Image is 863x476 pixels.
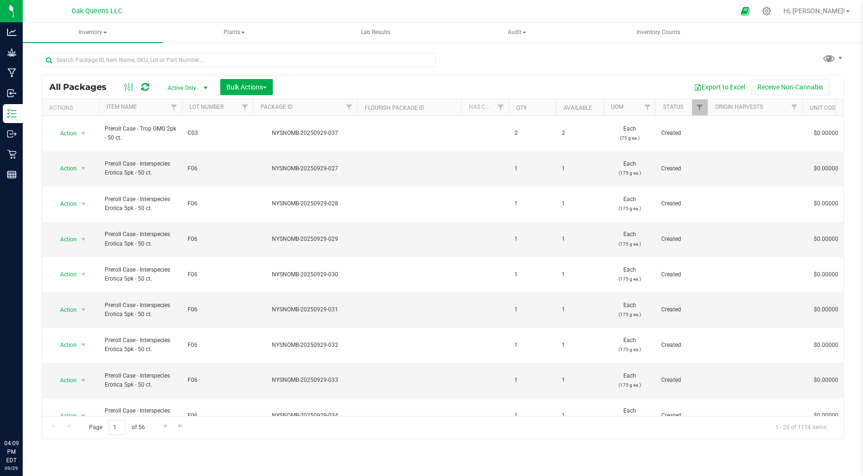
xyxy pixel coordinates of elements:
span: Created [661,376,702,385]
p: (175 g ea.) [609,380,650,389]
a: Origin Harvests [715,104,763,110]
span: Each [609,371,650,389]
span: Audit [447,23,586,42]
span: Action [52,127,77,140]
div: Manage settings [761,7,773,16]
span: Preroll Case - Interspecies Erotica 5pk - 50 ct. [105,230,176,248]
a: Available [564,105,592,111]
span: F06 [188,270,247,279]
span: Inventory Counts [624,28,693,36]
inline-svg: Outbound [7,129,17,139]
span: All Packages [49,82,116,92]
span: 1 [562,235,598,244]
span: Created [661,235,702,244]
span: select [78,409,90,423]
div: NYSNOMB-20250929-031 [252,305,359,314]
span: Action [52,338,77,352]
inline-svg: Analytics [7,27,17,37]
span: Action [52,233,77,246]
button: Export to Excel [688,79,751,95]
a: Filter [692,99,708,115]
span: Each [609,336,650,354]
a: Filter [342,99,357,115]
span: 1 [562,305,598,314]
span: Each [609,124,650,142]
span: Each [609,159,650,177]
button: Bulk Actions [220,79,273,95]
p: 09/29 [4,465,18,472]
span: Lab Results [348,28,403,36]
a: Go to the last page [174,420,188,433]
td: $0.00000 [802,257,850,292]
div: NYSNOMB-20250929-027 [252,164,359,173]
span: Oak Queens LLC [72,7,122,15]
span: Preroll Case - Interspecies Erotica 5pk - 50 ct. [105,336,176,354]
span: Bulk Actions [226,83,267,91]
span: 1 [514,411,550,420]
p: (175 g ea.) [609,274,650,283]
span: 1 [514,341,550,350]
span: select [78,233,90,246]
td: $0.00000 [802,151,850,187]
span: select [78,127,90,140]
span: Created [661,305,702,314]
span: Each [609,406,650,424]
span: Preroll Case - Trop GMO 2pk - 50 ct. [105,124,176,142]
inline-svg: Manufacturing [7,68,17,78]
span: Preroll Case - Interspecies Erotica 5pk - 50 ct. [105,301,176,319]
span: 1 - 20 of 1114 items [768,420,834,434]
inline-svg: Reports [7,170,17,179]
span: select [78,268,90,281]
span: 1 [514,376,550,385]
span: Action [52,162,77,175]
a: Filter [787,99,802,115]
span: Open Ecommerce Menu [735,2,756,20]
span: Action [52,374,77,387]
iframe: Resource center [9,400,38,429]
div: Actions [49,105,95,111]
span: Created [661,199,702,208]
inline-svg: Retail [7,150,17,159]
span: Action [52,303,77,317]
span: Hi, [PERSON_NAME]! [783,7,845,15]
a: Filter [640,99,656,115]
td: $0.00000 [802,186,850,222]
p: (175 g ea.) [609,168,650,177]
span: 1 [514,199,550,208]
inline-svg: Inventory [7,109,17,118]
p: (175 g ea.) [609,204,650,213]
button: Receive Non-Cannabis [751,79,829,95]
span: Preroll Case - Interspecies Erotica 5pk - 50 ct. [105,159,176,177]
span: 1 [562,341,598,350]
span: F06 [188,376,247,385]
span: select [78,374,90,387]
span: 1 [562,270,598,279]
a: Filter [493,99,509,115]
inline-svg: Inbound [7,88,17,98]
a: UOM [611,104,623,110]
p: (175 g ea.) [609,310,650,319]
span: Created [661,341,702,350]
div: NYSNOMB-20250929-033 [252,376,359,385]
a: Lab Results [306,23,446,43]
span: Preroll Case - Interspecies Erotica 5pk - 50 ct. [105,406,176,424]
span: C03 [188,129,247,138]
span: F06 [188,305,247,314]
a: Unit Cost [810,105,838,111]
span: 1 [562,199,598,208]
a: Item Name [107,104,137,110]
a: Inventory [23,23,163,43]
td: $0.00000 [802,292,850,328]
span: 1 [562,411,598,420]
span: F06 [188,164,247,173]
div: NYSNOMB-20250929-029 [252,235,359,244]
span: select [78,303,90,317]
span: Preroll Case - Interspecies Erotica 5pk - 50 ct. [105,371,176,389]
span: Page of 56 [81,420,153,435]
span: 2 [514,129,550,138]
input: 1 [108,420,126,435]
span: F06 [188,199,247,208]
span: Preroll Case - Interspecies Erotica 5pk - 50 ct. [105,265,176,283]
span: Each [609,230,650,248]
a: Qty [516,105,527,111]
